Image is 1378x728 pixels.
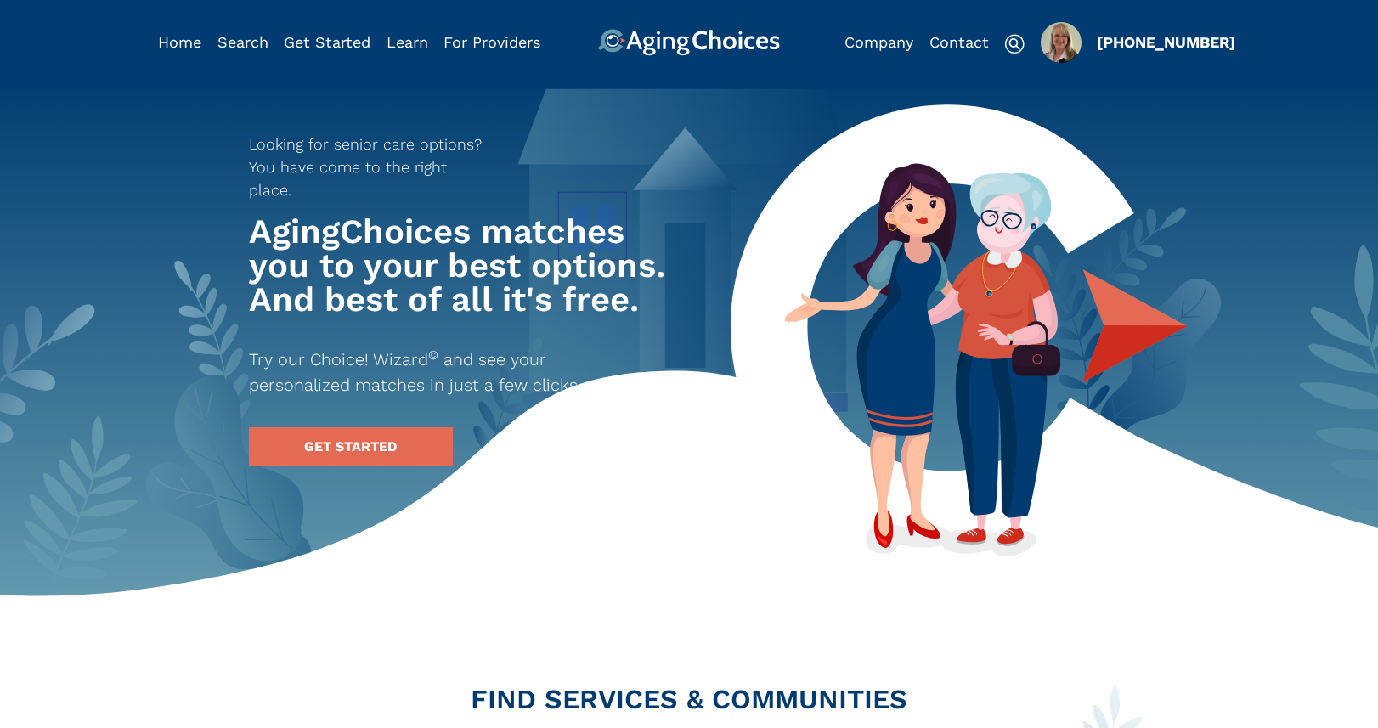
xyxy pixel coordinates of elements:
a: [PHONE_NUMBER] [1097,33,1235,51]
a: Home [158,33,201,51]
img: AgingChoices [598,29,780,56]
a: Search [217,33,268,51]
p: Looking for senior care options? You have come to the right place. [249,133,494,201]
h2: FIND SERVICES & COMMUNITIES [145,686,1233,713]
a: Contact [929,33,989,51]
div: Popover trigger [1041,22,1082,63]
sup: © [428,347,438,363]
div: Popover trigger [217,29,268,56]
p: Try our Choice! Wizard and see your personalized matches in just a few clicks. [249,347,643,398]
img: 0d6ac745-f77c-4484-9392-b54ca61ede62.jpg [1041,22,1082,63]
img: search-icon.svg [1004,34,1025,54]
a: GET STARTED [249,427,453,466]
a: Learn [387,33,428,51]
a: Get Started [284,33,370,51]
h1: AgingChoices matches you to your best options. And best of all it's free. [249,215,674,317]
a: For Providers [443,33,540,51]
a: Company [844,33,913,51]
